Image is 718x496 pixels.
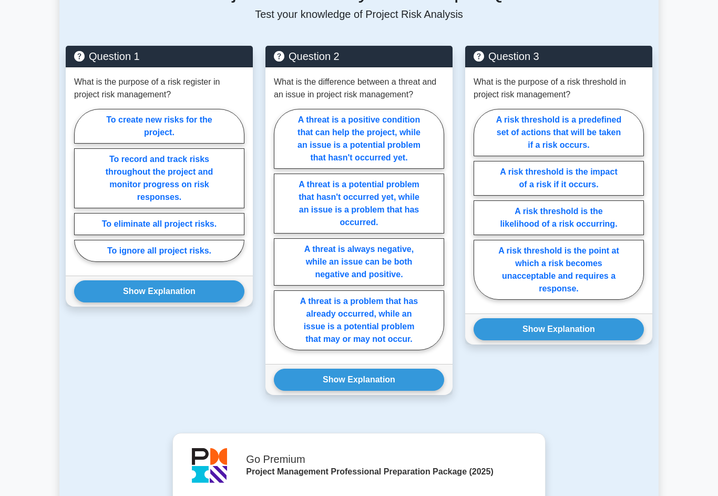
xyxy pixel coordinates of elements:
[74,240,244,262] label: To ignore all project risks.
[274,238,444,286] label: A threat is always negative, while an issue can be both negative and positive.
[474,318,644,340] button: Show Explanation
[74,76,244,101] p: What is the purpose of a risk register in project risk management?
[74,148,244,208] label: To record and track risks throughout the project and monitor progress on risk responses.
[274,290,444,350] label: A threat is a problem that has already occurred, while an issue is a potential problem that may o...
[274,76,444,101] p: What is the difference between a threat and an issue in project risk management?
[74,213,244,235] label: To eliminate all project risks.
[66,8,652,21] p: Test your knowledge of Project Risk Analysis
[274,174,444,234] label: A threat is a potential problem that hasn't occurred yet, while an issue is a problem that has oc...
[474,76,644,101] p: What is the purpose of a risk threshold in project risk management?
[74,280,244,302] button: Show Explanation
[474,200,644,235] label: A risk threshold is the likelihood of a risk occurring.
[474,240,644,300] label: A risk threshold is the point at which a risk becomes unacceptable and requires a response.
[474,50,644,63] h5: Question 3
[474,161,644,196] label: A risk threshold is the impact of a risk if it occurs.
[274,50,444,63] h5: Question 2
[74,50,244,63] h5: Question 1
[274,369,444,391] button: Show Explanation
[474,109,644,156] label: A risk threshold is a predefined set of actions that will be taken if a risk occurs.
[274,109,444,169] label: A threat is a positive condition that can help the project, while an issue is a potential problem...
[74,109,244,144] label: To create new risks for the project.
